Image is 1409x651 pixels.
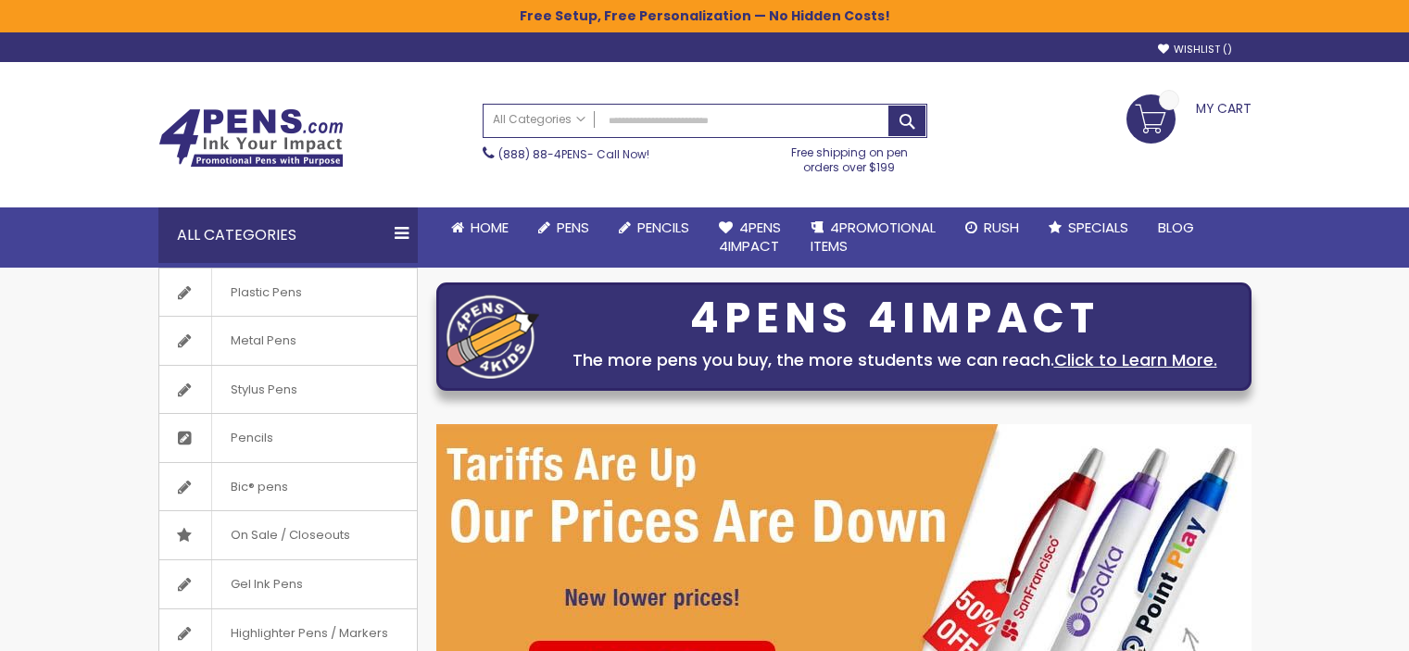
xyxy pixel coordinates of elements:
a: Pencils [604,207,704,248]
a: Pens [523,207,604,248]
div: All Categories [158,207,418,263]
a: 4PROMOTIONALITEMS [796,207,950,268]
span: All Categories [493,112,585,127]
span: 4PROMOTIONAL ITEMS [811,218,936,256]
span: Bic® pens [211,463,307,511]
span: Specials [1068,218,1128,237]
span: 4Pens 4impact [719,218,781,256]
span: Rush [984,218,1019,237]
span: On Sale / Closeouts [211,511,369,559]
a: Blog [1143,207,1209,248]
span: Home [471,218,509,237]
span: Gel Ink Pens [211,560,321,608]
a: Pencils [159,414,417,462]
a: All Categories [484,105,595,135]
img: 4Pens Custom Pens and Promotional Products [158,108,344,168]
div: Free shipping on pen orders over $199 [772,138,927,175]
span: Metal Pens [211,317,315,365]
span: Stylus Pens [211,366,316,414]
img: four_pen_logo.png [447,294,539,379]
a: Wishlist [1158,43,1232,56]
a: On Sale / Closeouts [159,511,417,559]
div: The more pens you buy, the more students we can reach. [548,347,1241,373]
span: - Call Now! [498,146,649,162]
a: Bic® pens [159,463,417,511]
span: Pencils [211,414,292,462]
a: Plastic Pens [159,269,417,317]
span: Blog [1158,218,1194,237]
a: (888) 88-4PENS [498,146,587,162]
div: 4PENS 4IMPACT [548,299,1241,338]
span: Plastic Pens [211,269,321,317]
a: Specials [1034,207,1143,248]
a: Click to Learn More. [1054,348,1217,371]
a: 4Pens4impact [704,207,796,268]
a: Rush [950,207,1034,248]
span: Pencils [637,218,689,237]
a: Metal Pens [159,317,417,365]
a: Stylus Pens [159,366,417,414]
a: Gel Ink Pens [159,560,417,608]
a: Home [436,207,523,248]
span: Pens [557,218,589,237]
